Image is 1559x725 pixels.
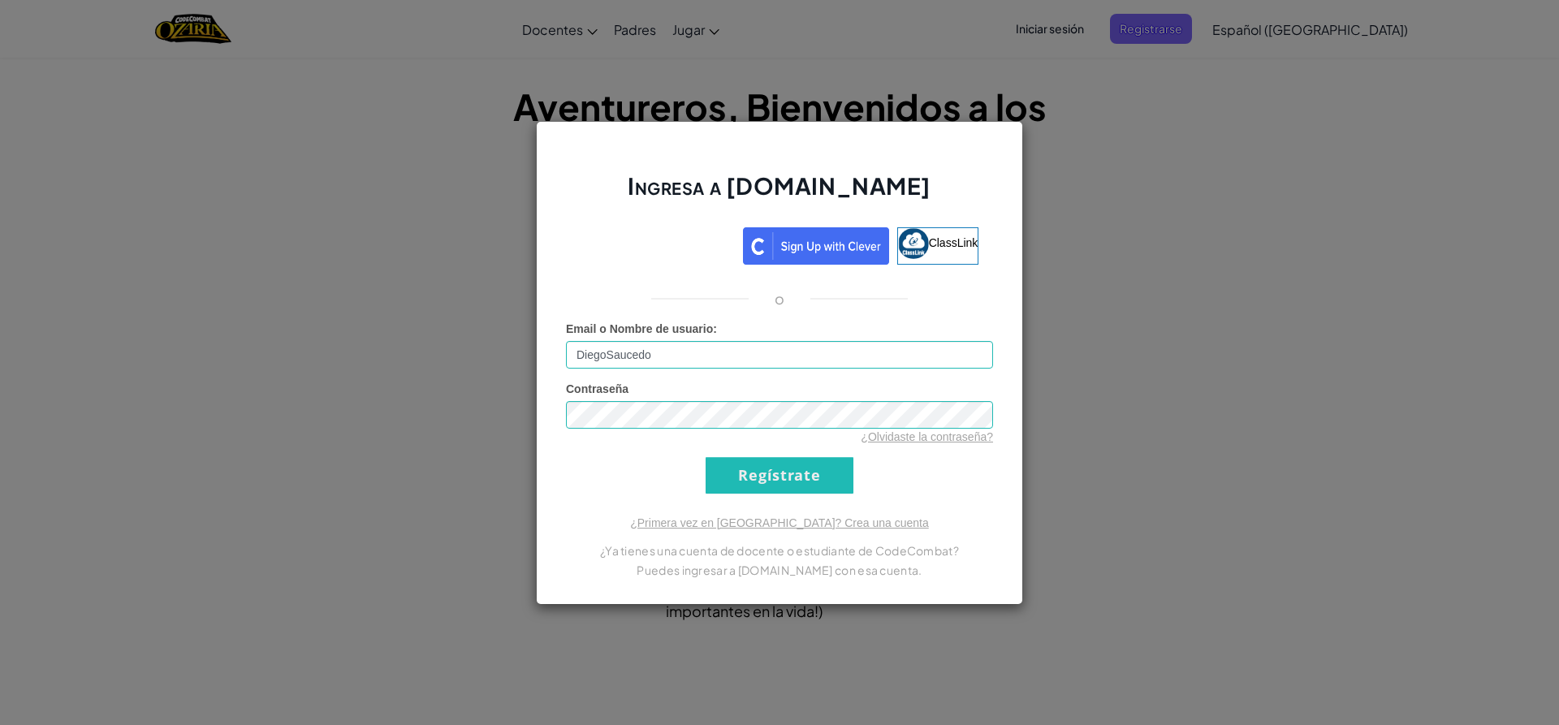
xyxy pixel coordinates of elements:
[775,289,784,309] p: o
[566,541,993,560] p: ¿Ya tienes una cuenta de docente o estudiante de CodeCombat?
[706,457,853,494] input: Regístrate
[572,226,743,261] iframe: Botón de Acceder con Google
[566,322,713,335] span: Email o Nombre de usuario
[566,382,628,395] span: Contraseña
[743,227,889,265] img: clever_sso_button@2x.png
[929,235,978,248] span: ClassLink
[566,321,717,337] label: :
[630,516,929,529] a: ¿Primera vez en [GEOGRAPHIC_DATA]? Crea una cuenta
[861,430,993,443] a: ¿Olvidaste la contraseña?
[566,170,993,218] h2: Ingresa a [DOMAIN_NAME]
[898,228,929,259] img: classlink-logo-small.png
[566,560,993,580] p: Puedes ingresar a [DOMAIN_NAME] con esa cuenta.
